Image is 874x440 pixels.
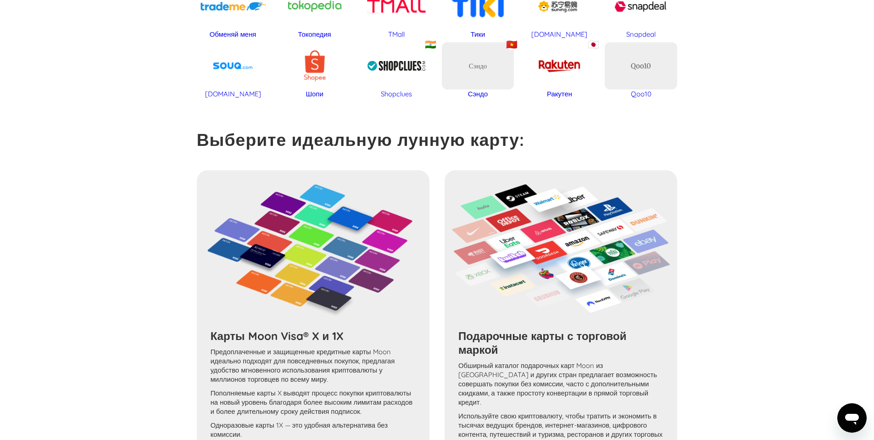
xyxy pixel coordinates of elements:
[523,42,596,99] a: 🇯🇵Ракутен
[360,42,433,99] a: 🇮🇳Shopclues
[588,39,599,50] font: 🇯🇵
[458,361,657,407] font: Обширный каталог подарочных карт Moon из [GEOGRAPHIC_DATA] и других стран предлагает возможность ...
[197,129,524,150] font: Выберите идеальную лунную карту:
[471,30,485,39] font: Тики
[210,30,256,39] font: Обменяй меня
[626,30,656,39] font: Snapdeal
[506,39,518,50] font: 🇻🇳
[631,89,651,98] font: Qoo10
[531,30,587,39] font: [DOMAIN_NAME]
[469,61,487,70] font: Сэндо
[298,30,331,39] font: Токопедия
[425,39,436,50] font: 🇮🇳
[197,42,269,99] a: [DOMAIN_NAME]
[278,42,351,99] a: Шопи
[631,61,651,70] font: Qoo10
[442,42,514,99] a: 🇻🇳СэндоСэндо
[306,89,323,98] font: Шопи
[468,89,488,98] font: Сэндо
[388,30,405,39] font: TMall
[205,89,261,98] font: [DOMAIN_NAME]
[605,42,677,99] a: Qoo10Qoo10
[837,403,867,433] iframe: Кнопка запуска окна обмена сообщениями
[381,89,412,98] font: Shopclues
[458,329,626,356] font: Подарочные карты с торговой маркой
[547,89,572,98] font: Ракутен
